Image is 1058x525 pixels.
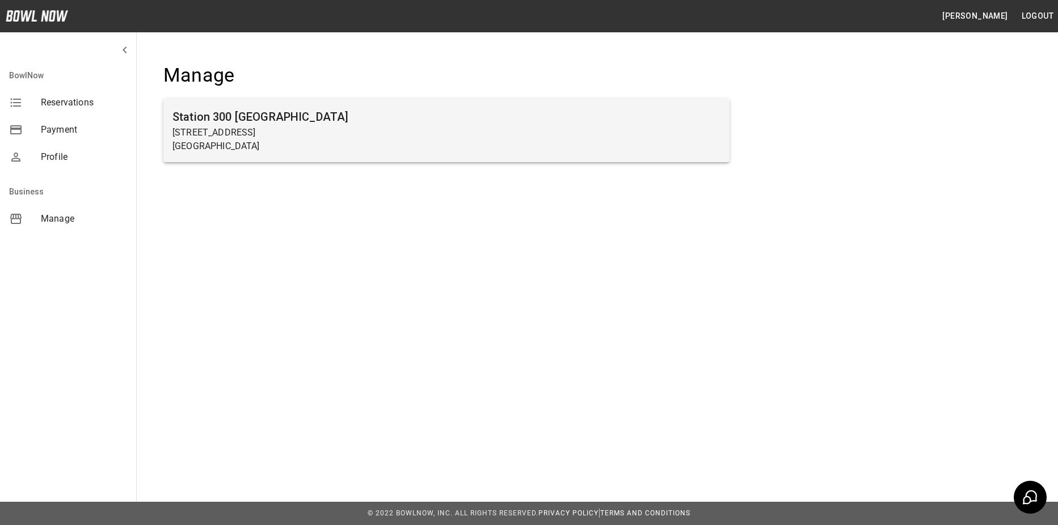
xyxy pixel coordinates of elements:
[538,509,598,517] a: Privacy Policy
[6,10,68,22] img: logo
[938,6,1012,27] button: [PERSON_NAME]
[41,96,127,109] span: Reservations
[172,139,720,153] p: [GEOGRAPHIC_DATA]
[41,150,127,164] span: Profile
[368,509,538,517] span: © 2022 BowlNow, Inc. All Rights Reserved.
[1017,6,1058,27] button: Logout
[172,126,720,139] p: [STREET_ADDRESS]
[172,108,720,126] h6: Station 300 [GEOGRAPHIC_DATA]
[163,63,730,87] h4: Manage
[41,123,127,137] span: Payment
[600,509,690,517] a: Terms and Conditions
[41,212,127,226] span: Manage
